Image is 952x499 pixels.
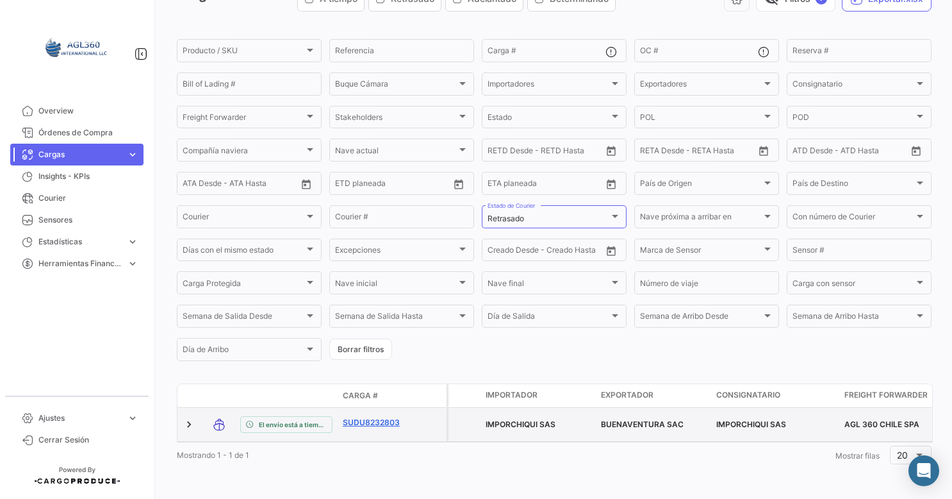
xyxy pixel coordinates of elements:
input: Desde [488,181,511,190]
span: Consignatario [792,81,914,90]
a: Órdenes de Compra [10,122,144,144]
div: Abrir Intercom Messenger [908,455,939,486]
span: Carga con sensor [792,281,914,290]
span: Semana de Arribo Hasta [792,314,914,323]
span: Nave próxima a arribar en [640,214,762,223]
datatable-header-cell: Carga # [338,385,414,407]
input: ATD Desde [792,148,833,156]
span: Semana de Salida Hasta [335,314,457,323]
span: Semana de Arribo Desde [640,314,762,323]
datatable-header-cell: Importador [480,384,596,407]
button: Open calendar [602,241,621,260]
span: Día de Salida [488,314,609,323]
span: Importador [486,389,538,401]
span: Estado [488,115,609,124]
span: Cargas [38,149,122,160]
span: Nave final [488,281,609,290]
datatable-header-cell: Modo de Transporte [203,391,235,401]
span: Estadísticas [38,236,122,248]
span: expand_more [127,149,138,160]
mat-select-trigger: Retrasado [488,214,524,223]
a: Overview [10,100,144,122]
datatable-header-cell: Estado de Envio [235,391,338,401]
span: Stakeholders [335,115,457,124]
a: Expand/Collapse Row [183,418,195,431]
span: Carga Protegida [183,281,304,290]
span: AGL 360 CHILE SPA [844,419,919,429]
span: POD [792,115,914,124]
span: expand_more [127,258,138,269]
span: Semana de Salida Desde [183,314,304,323]
span: Días con el mismo estado [183,248,304,257]
span: Freight Forwarder [844,389,928,401]
span: Ajustes [38,412,122,424]
button: Open calendar [907,141,926,160]
button: Open calendar [602,141,621,160]
span: El envío está a tiempo. [259,419,327,430]
span: 20 [897,450,908,461]
span: Courier [183,214,304,223]
span: Día de Arribo [183,347,304,356]
span: Insights - KPIs [38,171,138,182]
span: expand_more [127,412,138,424]
span: Excepciones [335,248,457,257]
span: Con número de Courier [792,214,914,223]
input: Hasta [520,181,574,190]
input: ATA Desde [183,181,222,190]
span: Buque Cámara [335,81,457,90]
span: Freight Forwarder [183,115,304,124]
span: Herramientas Financieras [38,258,122,269]
input: Hasta [672,148,726,156]
input: Desde [640,148,663,156]
span: Mostrar filas [835,451,880,461]
span: País de Origen [640,181,762,190]
span: POL [640,115,762,124]
span: Nave inicial [335,281,457,290]
input: Desde [335,181,358,190]
span: Producto / SKU [183,48,304,57]
a: Insights - KPIs [10,165,144,187]
button: Open calendar [449,174,468,194]
span: Sensores [38,214,138,226]
datatable-header-cell: Póliza [414,391,447,401]
span: IMPORCHIQUI SAS [716,419,786,429]
a: SUDU8232803 [343,417,409,428]
datatable-header-cell: Consignatario [711,384,839,407]
span: Importadores [488,81,609,90]
span: Overview [38,105,138,117]
input: Hasta [520,148,574,156]
span: Cerrar Sesión [38,434,138,446]
span: Exportador [601,389,653,401]
span: Nave actual [335,148,457,156]
input: Creado Desde [488,248,538,257]
span: País de Destino [792,181,914,190]
span: BUENAVENTURA SAC [601,419,684,429]
span: Consignatario [716,389,780,401]
input: ATA Hasta [231,181,285,190]
span: IMPORCHIQUI SAS [486,419,555,429]
span: Carga # [343,390,378,402]
input: ATD Hasta [842,148,896,156]
button: Borrar filtros [329,339,392,360]
datatable-header-cell: Carga Protegida [448,384,480,407]
span: Mostrando 1 - 1 de 1 [177,450,249,460]
span: expand_more [127,236,138,248]
img: 64a6efb6-309f-488a-b1f1-3442125ebd42.png [45,15,109,80]
input: Hasta [367,181,422,190]
span: Órdenes de Compra [38,127,138,139]
span: Courier [38,192,138,204]
input: Creado Hasta [547,248,602,257]
button: Open calendar [754,141,773,160]
a: Courier [10,187,144,209]
input: Desde [488,148,511,156]
button: Open calendar [602,174,621,194]
datatable-header-cell: Exportador [596,384,711,407]
a: Sensores [10,209,144,231]
span: Marca de Sensor [640,248,762,257]
span: Exportadores [640,81,762,90]
button: Open calendar [297,174,316,194]
span: Compañía naviera [183,148,304,156]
